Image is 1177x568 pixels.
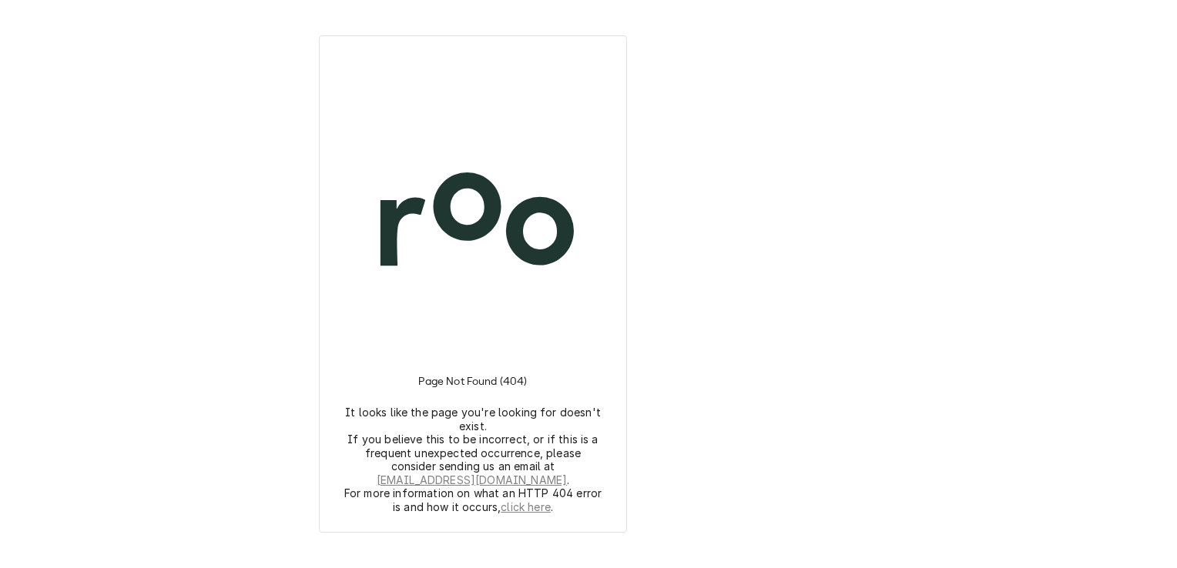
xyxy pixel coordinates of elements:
a: [EMAIL_ADDRESS][DOMAIN_NAME] [377,473,567,487]
div: Logo and Instructions Container [338,55,608,513]
h3: Page Not Found (404) [418,356,527,406]
p: It looks like the page you're looking for doesn't exist. [344,406,602,433]
img: Logo [338,87,608,356]
div: Instructions [338,356,608,513]
a: click here [501,500,551,514]
p: If you believe this to be incorrect, or if this is a frequent unexpected occurrence, please consi... [344,433,602,486]
p: For more information on what an HTTP 404 error is and how it occurs, . [344,486,602,513]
